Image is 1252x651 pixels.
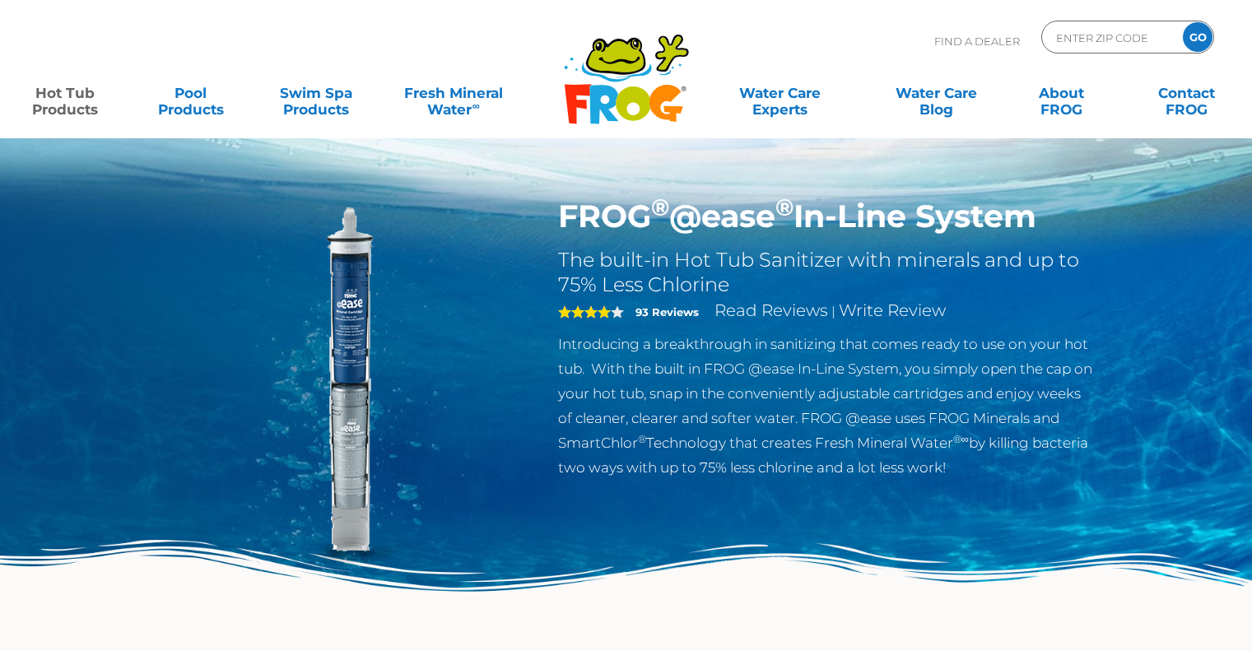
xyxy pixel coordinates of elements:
a: Hot TubProducts [16,77,114,109]
img: inline-system.png [157,198,534,574]
input: GO [1183,22,1212,52]
a: Fresh MineralWater∞ [393,77,514,109]
sup: ® [775,193,794,221]
h1: FROG @ease In-Line System [558,198,1096,235]
a: Write Review [839,300,946,320]
span: 4 [558,305,611,319]
a: PoolProducts [142,77,239,109]
input: Zip Code Form [1054,26,1166,49]
sup: ∞ [472,100,479,112]
a: AboutFROG [1012,77,1110,109]
a: Water CareExperts [700,77,859,109]
a: Swim SpaProducts [268,77,365,109]
a: Read Reviews [714,300,828,320]
sup: ® [651,193,669,221]
p: Find A Dealer [934,21,1020,62]
p: Introducing a breakthrough in sanitizing that comes ready to use on your hot tub. With the built ... [558,332,1096,480]
sup: ® [638,433,646,445]
strong: 93 Reviews [635,305,699,319]
sup: ®∞ [953,433,969,445]
span: | [831,304,835,319]
a: Water CareBlog [887,77,984,109]
h2: The built-in Hot Tub Sanitizer with minerals and up to 75% Less Chlorine [558,248,1096,297]
a: ContactFROG [1138,77,1236,109]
